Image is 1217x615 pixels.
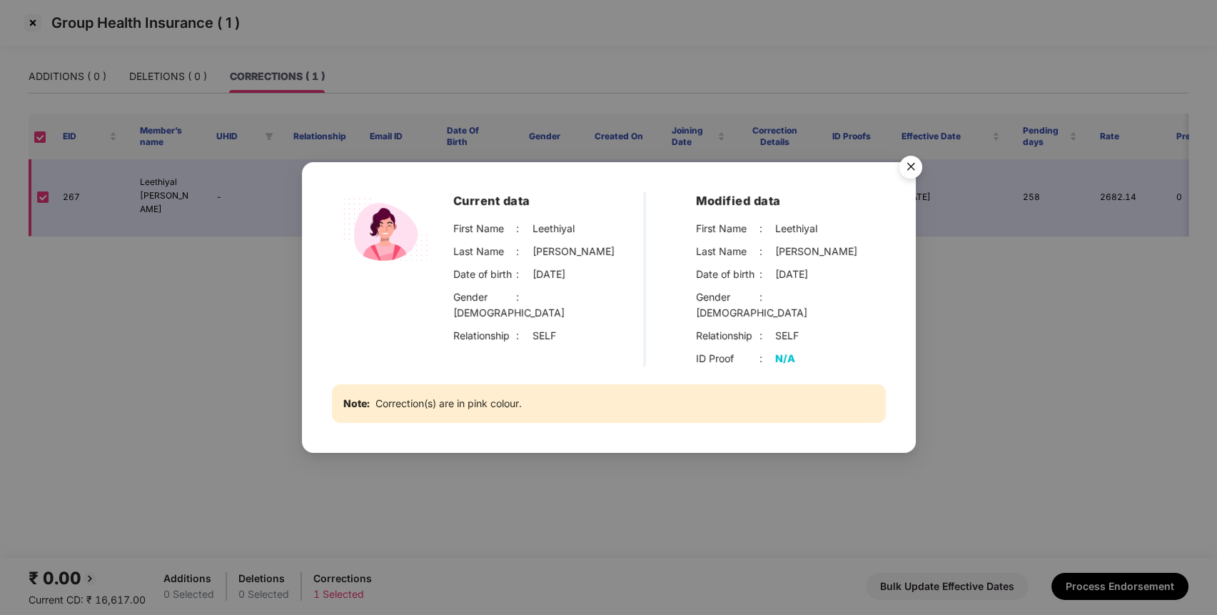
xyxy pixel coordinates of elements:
[891,149,931,189] img: svg+xml;base64,PHN2ZyB4bWxucz0iaHR0cDovL3d3dy53My5vcmcvMjAwMC9zdmciIHdpZHRoPSI1NiIgaGVpZ2h0PSI1Ni...
[331,192,438,267] img: svg+xml;base64,PHN2ZyB4bWxucz0iaHR0cDovL3d3dy53My5vcmcvMjAwMC9zdmciIHdpZHRoPSIyMjQiIGhlaWdodD0iMT...
[759,244,774,259] div: :
[516,221,532,236] div: :
[696,221,759,236] div: First Name
[696,305,807,321] div: [DEMOGRAPHIC_DATA]
[774,266,807,282] div: [DATE]
[696,192,886,211] h3: Modified data
[696,244,759,259] div: Last Name
[453,221,516,236] div: First Name
[696,328,759,344] div: Relationship
[774,328,798,344] div: SELF
[453,305,564,321] div: [DEMOGRAPHIC_DATA]
[532,266,565,282] div: [DATE]
[453,192,642,211] h3: Current data
[759,328,774,344] div: :
[759,351,774,366] div: :
[453,266,516,282] div: Date of birth
[516,289,532,305] div: :
[759,289,774,305] div: :
[759,221,774,236] div: :
[696,289,759,305] div: Gender
[453,244,516,259] div: Last Name
[516,266,532,282] div: :
[696,351,759,366] div: ID Proof
[774,244,857,259] div: [PERSON_NAME]
[343,396,369,411] b: Note:
[774,221,817,236] div: Leethiyal
[696,266,759,282] div: Date of birth
[532,244,614,259] div: [PERSON_NAME]
[759,266,774,282] div: :
[891,149,929,187] button: Close
[331,384,886,423] div: Correction(s) are in pink colour.
[516,328,532,344] div: :
[532,221,574,236] div: Leethiyal
[516,244,532,259] div: :
[774,351,794,366] div: N/A
[453,328,516,344] div: Relationship
[532,328,555,344] div: SELF
[453,289,516,305] div: Gender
